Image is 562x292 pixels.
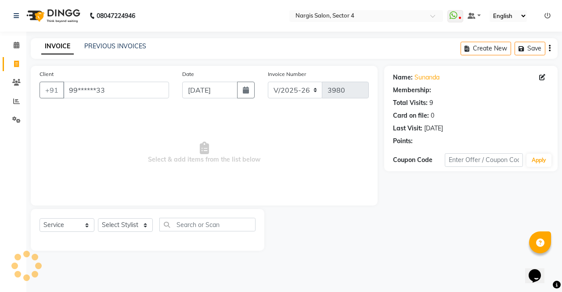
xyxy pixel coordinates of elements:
[40,82,64,98] button: +91
[393,111,429,120] div: Card on file:
[393,98,428,108] div: Total Visits:
[445,153,523,167] input: Enter Offer / Coupon Code
[393,155,445,165] div: Coupon Code
[63,82,169,98] input: Search by Name/Mobile/Email/Code
[393,73,413,82] div: Name:
[393,124,422,133] div: Last Visit:
[40,70,54,78] label: Client
[97,4,135,28] b: 08047224946
[525,257,553,283] iframe: chat widget
[182,70,194,78] label: Date
[41,39,74,54] a: INVOICE
[526,154,551,167] button: Apply
[429,98,433,108] div: 9
[431,111,434,120] div: 0
[268,70,306,78] label: Invoice Number
[393,137,413,146] div: Points:
[159,218,256,231] input: Search or Scan
[515,42,545,55] button: Save
[424,124,443,133] div: [DATE]
[84,42,146,50] a: PREVIOUS INVOICES
[40,109,369,197] span: Select & add items from the list below
[461,42,511,55] button: Create New
[393,86,431,95] div: Membership:
[22,4,83,28] img: logo
[414,73,440,82] a: Sunanda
